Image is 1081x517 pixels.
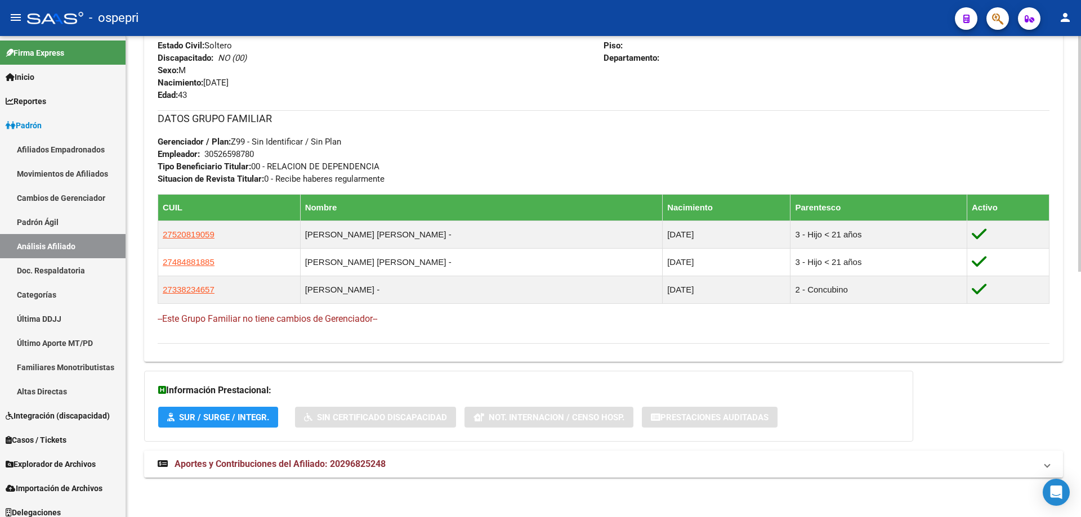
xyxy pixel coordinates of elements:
[163,257,215,267] span: 27484881885
[6,119,42,132] span: Padrón
[6,410,110,422] span: Integración (discapacidad)
[790,248,967,276] td: 3 - Hijo < 21 años
[158,28,203,38] strong: Parentesco:
[158,111,1049,127] h3: DATOS GRUPO FAMILIAR
[163,285,215,294] span: 27338234657
[300,276,663,303] td: [PERSON_NAME] -
[158,53,213,63] strong: Discapacitado:
[1058,11,1072,24] mat-icon: person
[663,221,790,248] td: [DATE]
[604,28,729,38] span: PASAJE FALUCHO MZA 2 0
[300,194,663,221] th: Nombre
[163,230,215,239] span: 27520819059
[218,53,247,63] i: NO (00)
[295,407,456,428] button: Sin Certificado Discapacidad
[6,47,64,59] span: Firma Express
[604,28,625,38] strong: Calle:
[1043,479,1070,506] div: Open Intercom Messenger
[6,71,34,83] span: Inicio
[6,95,46,107] span: Reportes
[790,194,967,221] th: Parentesco
[663,248,790,276] td: [DATE]
[6,458,96,470] span: Explorador de Archivos
[158,41,204,51] strong: Estado Civil:
[175,458,386,469] span: Aportes y Contribuciones del Afiliado: 20296825248
[158,174,385,184] span: 0 - Recibe haberes regularmente
[158,137,341,147] span: Z99 - Sin Identificar / Sin Plan
[158,78,229,88] span: [DATE]
[158,313,1049,325] h4: --Este Grupo Familiar no tiene cambios de Gerenciador--
[158,28,239,38] span: 0 - Titular
[967,194,1049,221] th: Activo
[158,65,186,75] span: M
[158,41,232,51] span: Soltero
[642,407,778,428] button: Prestaciones Auditadas
[158,90,178,100] strong: Edad:
[317,412,447,422] span: Sin Certificado Discapacidad
[464,407,633,428] button: Not. Internacion / Censo Hosp.
[489,412,624,422] span: Not. Internacion / Censo Hosp.
[158,407,278,428] button: SUR / SURGE / INTEGR.
[300,221,663,248] td: [PERSON_NAME] [PERSON_NAME] -
[604,53,659,63] strong: Departamento:
[158,90,187,100] span: 43
[158,78,203,88] strong: Nacimiento:
[158,161,251,172] strong: Tipo Beneficiario Titular:
[158,65,178,75] strong: Sexo:
[179,412,269,422] span: SUR / SURGE / INTEGR.
[158,194,301,221] th: CUIL
[9,11,23,24] mat-icon: menu
[158,137,231,147] strong: Gerenciador / Plan:
[6,482,102,494] span: Importación de Archivos
[790,221,967,248] td: 3 - Hijo < 21 años
[158,383,899,398] h3: Información Prestacional:
[300,248,663,276] td: [PERSON_NAME] [PERSON_NAME] -
[144,451,1063,478] mat-expansion-panel-header: Aportes y Contribuciones del Afiliado: 20296825248
[158,174,264,184] strong: Situacion de Revista Titular:
[663,194,790,221] th: Nacimiento
[204,148,254,160] div: 30526598780
[663,276,790,303] td: [DATE]
[158,149,200,159] strong: Empleador:
[604,41,623,51] strong: Piso:
[6,434,66,446] span: Casos / Tickets
[158,161,379,172] span: 00 - RELACION DE DEPENDENCIA
[790,276,967,303] td: 2 - Concubino
[660,412,769,422] span: Prestaciones Auditadas
[89,6,139,30] span: - ospepri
